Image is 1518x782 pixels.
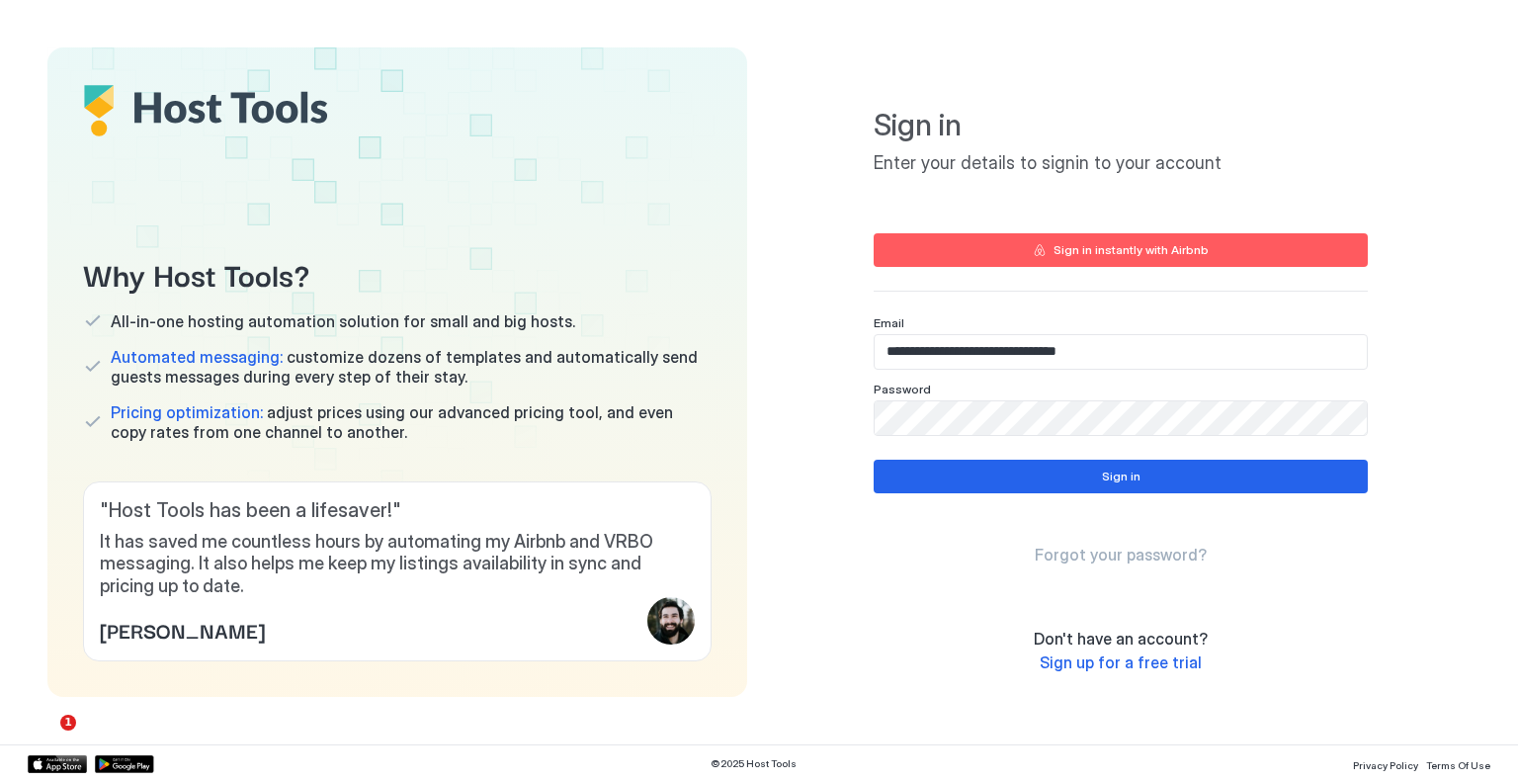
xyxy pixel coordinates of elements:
[875,335,1367,369] input: Input Field
[100,531,695,598] span: It has saved me countless hours by automating my Airbnb and VRBO messaging. It also helps me keep...
[1353,759,1418,771] span: Privacy Policy
[647,597,695,645] div: profile
[100,615,265,645] span: [PERSON_NAME]
[1353,753,1418,774] a: Privacy Policy
[1035,545,1207,565] span: Forgot your password?
[20,715,67,762] iframe: Intercom live chat
[60,715,76,731] span: 1
[100,498,695,523] span: " Host Tools has been a lifesaver! "
[1035,545,1207,565] a: Forgot your password?
[874,382,931,396] span: Password
[874,460,1368,493] button: Sign in
[1040,652,1202,673] a: Sign up for a free trial
[874,315,904,330] span: Email
[1102,468,1140,485] div: Sign in
[1054,241,1209,259] div: Sign in instantly with Airbnb
[95,755,154,773] a: Google Play Store
[874,107,1368,144] span: Sign in
[711,757,797,770] span: © 2025 Host Tools
[111,347,712,387] span: customize dozens of templates and automatically send guests messages during every step of their s...
[111,347,283,367] span: Automated messaging:
[1426,759,1490,771] span: Terms Of Use
[28,755,87,773] a: App Store
[874,152,1368,175] span: Enter your details to signin to your account
[1040,652,1202,672] span: Sign up for a free trial
[111,402,712,442] span: adjust prices using our advanced pricing tool, and even copy rates from one channel to another.
[1426,753,1490,774] a: Terms Of Use
[874,233,1368,267] button: Sign in instantly with Airbnb
[1034,629,1208,649] span: Don't have an account?
[111,311,575,331] span: All-in-one hosting automation solution for small and big hosts.
[111,402,263,422] span: Pricing optimization:
[83,251,712,296] span: Why Host Tools?
[875,401,1367,435] input: Input Field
